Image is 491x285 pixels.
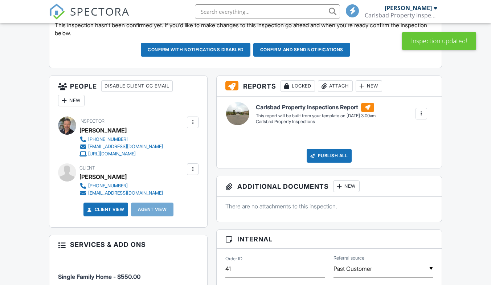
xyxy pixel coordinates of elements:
img: The Best Home Inspection Software - Spectora [49,4,65,20]
a: Client View [86,206,124,213]
p: There are no attachments to this inspection. [225,202,433,210]
div: Disable Client CC Email [101,80,173,92]
div: [URL][DOMAIN_NAME] [88,151,136,157]
label: Order ID [225,256,242,262]
div: New [356,80,382,92]
a: [URL][DOMAIN_NAME] [79,150,163,158]
h3: Additional Documents [217,176,441,197]
span: Client [79,165,95,171]
div: Carlsbad Property Inspections [256,119,376,125]
span: Single Family Home - $550.00 [58,273,140,280]
p: This inspection hasn't been confirmed yet. If you'd like to make changes to this inspection go ah... [55,21,436,37]
div: Locked [281,80,315,92]
a: SPECTORA [49,10,130,25]
div: Inspection updated! [402,32,476,50]
div: This report will be built from your template on [DATE] 3:00am [256,113,376,119]
input: Search everything... [195,4,340,19]
a: [PHONE_NUMBER] [79,136,163,143]
div: Publish All [307,149,352,163]
label: Referral source [334,255,364,261]
div: [PERSON_NAME] [79,125,127,136]
div: [PHONE_NUMBER] [88,137,128,142]
h6: Carlsbad Property Inspections Report [256,103,376,112]
h3: People [49,76,207,111]
h3: Reports [217,76,441,97]
h3: Internal [217,230,441,249]
div: Attach [318,80,353,92]
div: [PERSON_NAME] [79,171,127,182]
div: [PHONE_NUMBER] [88,183,128,189]
button: Confirm with notifications disabled [141,43,250,57]
div: [EMAIL_ADDRESS][DOMAIN_NAME] [88,190,163,196]
span: SPECTORA [70,4,130,19]
button: Confirm and send notifications [253,43,350,57]
h3: Services & Add ons [49,235,207,254]
div: Carlsbad Property Inspections [365,12,437,19]
div: New [333,180,360,192]
a: [EMAIL_ADDRESS][DOMAIN_NAME] [79,190,163,197]
a: [PHONE_NUMBER] [79,182,163,190]
div: New [58,95,85,106]
div: [PERSON_NAME] [385,4,432,12]
div: [EMAIL_ADDRESS][DOMAIN_NAME] [88,144,163,150]
a: [EMAIL_ADDRESS][DOMAIN_NAME] [79,143,163,150]
span: Inspector [79,118,105,124]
